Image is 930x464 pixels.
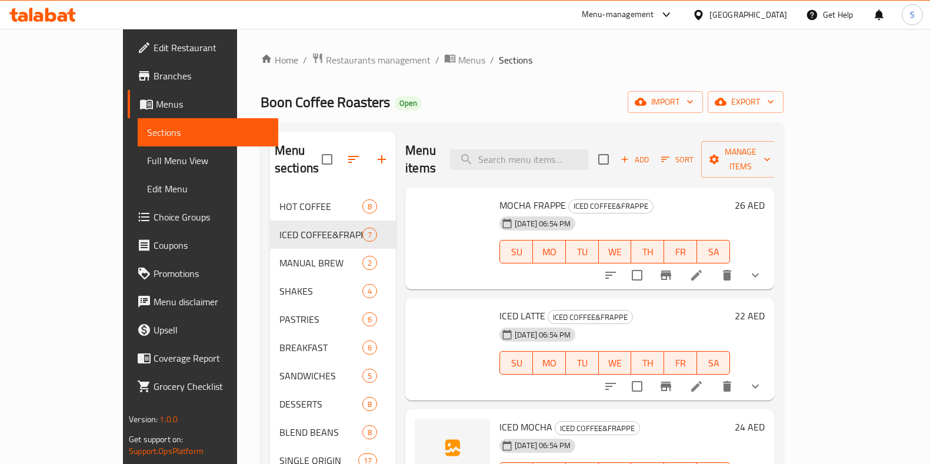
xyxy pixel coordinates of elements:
[569,199,653,213] span: ICED COFFEE&FRAPPE
[279,425,362,439] span: BLEND BEANS
[363,201,376,212] span: 8
[279,199,362,213] span: HOT COFFEE
[159,412,178,427] span: 1.0.0
[279,256,362,270] span: MANUAL BREW
[261,89,390,115] span: Boon Coffee Roasters
[154,210,269,224] span: Choice Groups
[395,98,422,108] span: Open
[533,351,566,375] button: MO
[279,228,362,242] span: ICED COFFEE&FRAPPE
[270,277,396,305] div: SHAKES4
[362,341,377,355] div: items
[363,427,376,438] span: 8
[147,182,269,196] span: Edit Menu
[510,218,575,229] span: [DATE] 06:54 PM
[636,243,659,261] span: TH
[505,355,528,372] span: SU
[129,432,183,447] span: Get support on:
[128,316,278,344] a: Upsell
[571,243,594,261] span: TU
[444,52,485,68] a: Menus
[616,151,654,169] button: Add
[669,243,692,261] span: FR
[619,153,651,166] span: Add
[270,305,396,333] div: PASTRIES6
[138,146,278,175] a: Full Menu View
[138,118,278,146] a: Sections
[279,341,362,355] div: BREAKFAST
[363,229,376,241] span: 7
[362,425,377,439] div: items
[702,243,725,261] span: SA
[147,125,269,139] span: Sections
[326,53,431,67] span: Restaurants management
[604,243,627,261] span: WE
[713,372,741,400] button: delete
[713,261,741,289] button: delete
[362,397,377,411] div: items
[599,351,632,375] button: WE
[154,351,269,365] span: Coverage Report
[362,284,377,298] div: items
[450,149,589,170] input: search
[910,8,915,21] span: S
[279,284,362,298] span: SHAKES
[128,288,278,316] a: Menu disclaimer
[582,8,654,22] div: Menu-management
[154,69,269,83] span: Branches
[154,323,269,337] span: Upsell
[555,421,640,435] div: ICED COFFEE&FRAPPE
[363,286,376,297] span: 4
[735,197,765,213] h6: 26 AED
[128,372,278,400] a: Grocery Checklist
[571,355,594,372] span: TU
[435,53,439,67] li: /
[697,240,730,263] button: SA
[735,419,765,435] h6: 24 AED
[596,372,625,400] button: sort-choices
[312,52,431,68] a: Restaurants management
[129,443,204,459] a: Support.OpsPlatform
[599,240,632,263] button: WE
[533,240,566,263] button: MO
[616,151,654,169] span: Add item
[156,97,269,111] span: Menus
[270,333,396,362] div: BREAKFAST6
[548,310,633,324] div: ICED COFFEE&FRAPPE
[405,142,436,177] h2: Menu items
[363,342,376,353] span: 6
[741,261,769,289] button: show more
[395,96,422,111] div: Open
[315,147,339,172] span: Select all sections
[147,153,269,168] span: Full Menu View
[628,91,703,113] button: import
[363,370,376,382] span: 5
[689,379,704,393] a: Edit menu item
[279,369,362,383] span: SANDWICHES
[499,240,533,263] button: SU
[303,53,307,67] li: /
[279,397,362,411] div: DESSERTS
[499,307,545,325] span: ICED LATTE
[339,145,368,173] span: Sort sections
[363,258,376,269] span: 2
[735,308,765,324] h6: 22 AED
[637,95,694,109] span: import
[510,440,575,451] span: [DATE] 06:54 PM
[555,422,639,435] span: ICED COFFEE&FRAPPE
[538,355,561,372] span: MO
[128,259,278,288] a: Promotions
[652,372,680,400] button: Branch-specific-item
[499,196,566,214] span: MOCHA FRAPPE
[261,53,298,67] a: Home
[566,351,599,375] button: TU
[154,41,269,55] span: Edit Restaurant
[270,362,396,390] div: SANDWICHES5
[261,52,784,68] nav: breadcrumb
[128,62,278,90] a: Branches
[270,418,396,446] div: BLEND BEANS8
[362,256,377,270] div: items
[717,95,774,109] span: export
